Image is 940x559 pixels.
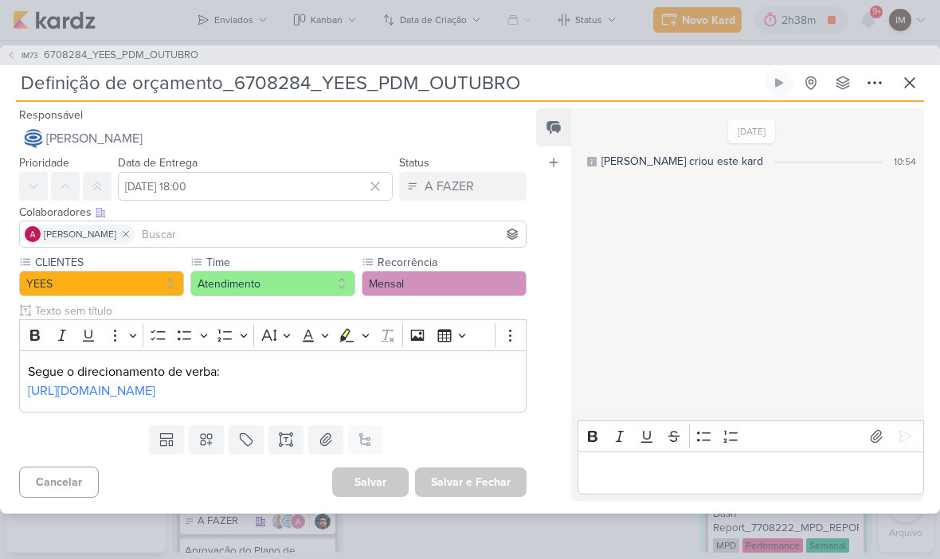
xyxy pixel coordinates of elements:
label: Recorrência [376,254,527,271]
span: 6708284_YEES_PDM_OUTUBRO [44,48,198,64]
button: Cancelar [19,467,99,498]
input: Buscar [139,225,523,244]
div: Colaboradores [19,204,527,221]
label: Prioridade [19,156,69,170]
div: Editor toolbar [19,319,527,350]
button: IM73 6708284_YEES_PDM_OUTUBRO [6,48,198,64]
div: A FAZER [425,177,474,196]
label: CLIENTES [33,254,184,271]
p: Segue o direcionamento de verba: [28,362,518,381]
img: Alessandra Gomes [25,226,41,242]
span: [PERSON_NAME] [44,227,116,241]
button: A FAZER [399,172,527,201]
label: Time [205,254,355,271]
label: Responsável [19,108,83,122]
div: Editor editing area: main [19,350,527,413]
button: [PERSON_NAME] [19,124,527,153]
div: 10:54 [894,154,916,169]
input: Select a date [118,172,393,201]
span: [PERSON_NAME] [46,129,143,148]
div: [PERSON_NAME] criou este kard [601,153,763,170]
span: IM73 [19,49,41,61]
div: Editor editing area: main [578,451,924,495]
button: YEES [19,271,184,296]
img: Caroline Traven De Andrade [24,129,43,148]
button: Mensal [362,271,527,296]
input: Kard Sem Título [16,68,762,97]
div: Ligar relógio [773,76,785,89]
label: Data de Entrega [118,156,198,170]
a: [URL][DOMAIN_NAME] [28,383,155,399]
label: Status [399,156,429,170]
div: Editor toolbar [578,420,924,451]
button: Atendimento [190,271,355,296]
input: Texto sem título [32,303,527,319]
